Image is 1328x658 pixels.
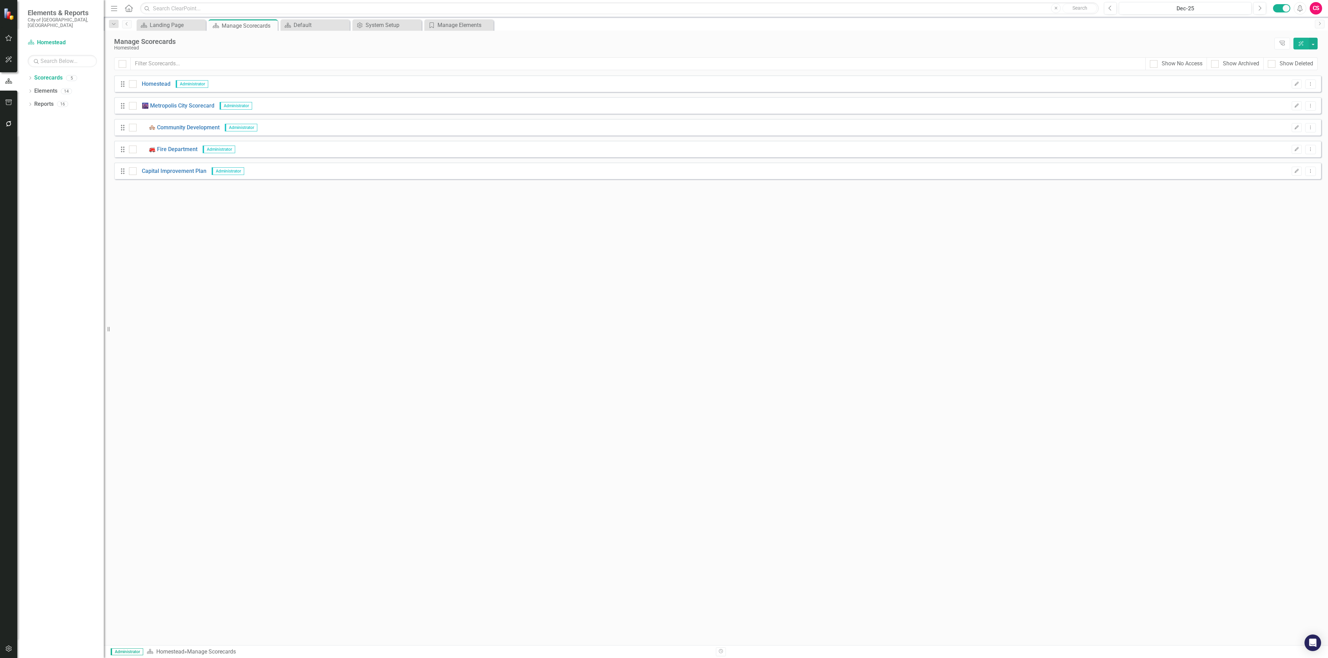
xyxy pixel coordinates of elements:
input: Filter Scorecards... [130,57,1146,70]
img: ClearPoint Strategy [3,8,16,20]
div: Open Intercom Messenger [1304,634,1321,651]
a: System Setup [354,21,420,29]
small: City of [GEOGRAPHIC_DATA], [GEOGRAPHIC_DATA] [28,17,97,28]
input: Search ClearPoint... [140,2,1099,15]
div: Default [294,21,348,29]
a: Default [282,21,348,29]
a: Reports [34,100,54,108]
a: Scorecards [34,74,63,82]
div: Show No Access [1162,60,1202,68]
button: CS [1310,2,1322,15]
button: Search [1062,3,1097,13]
div: Landing Page [150,21,204,29]
div: Manage Elements [437,21,492,29]
div: Show Archived [1223,60,1259,68]
div: 16 [57,101,68,107]
span: Search [1072,5,1087,11]
div: System Setup [366,21,420,29]
span: Administrator [212,167,244,175]
a: Landing Page [138,21,204,29]
a: Homestead [137,80,170,88]
div: Show Deleted [1280,60,1313,68]
span: Elements & Reports [28,9,97,17]
button: Dec-25 [1119,2,1252,15]
div: » Manage Scorecards [147,648,711,656]
a: 🚒 Fire Department [137,146,197,154]
a: 🌆 Metropolis City Scorecard [137,102,214,110]
a: Homestead [156,648,184,655]
div: Homestead [114,45,1271,50]
div: Dec-25 [1121,4,1249,13]
a: Capital Improvement Plan [137,167,206,175]
a: Elements [34,87,57,95]
input: Search Below... [28,55,97,67]
span: Administrator [225,124,257,131]
span: Administrator [111,648,143,655]
span: Administrator [220,102,252,110]
a: Manage Elements [426,21,492,29]
a: 🏘️ Community Development [137,124,220,132]
span: Administrator [203,146,235,153]
a: Homestead [28,39,97,47]
div: 5 [66,75,77,81]
div: Manage Scorecards [222,21,276,30]
div: Manage Scorecards [114,38,1271,45]
div: 14 [61,88,72,94]
span: Administrator [176,80,208,88]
